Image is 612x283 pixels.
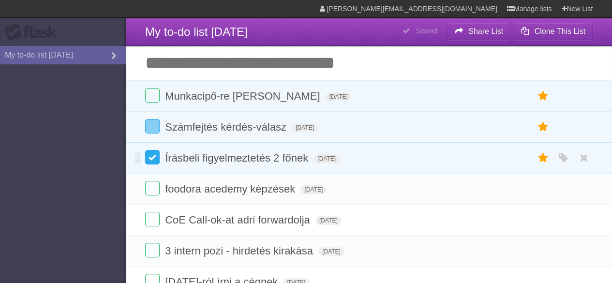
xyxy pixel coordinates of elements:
span: 3 intern pozi - hirdetés kirakása [165,245,315,257]
label: Done [145,181,160,195]
span: [DATE] [318,247,344,256]
span: Írásbeli figyelmeztetés 2 főnek [165,152,311,164]
div: Flask [5,24,63,41]
b: Saved [416,27,437,35]
label: Star task [534,88,552,104]
label: Done [145,212,160,226]
label: Star task [534,150,552,166]
b: Clone This List [534,27,585,35]
span: Munkacipő-re [PERSON_NAME] [165,90,322,102]
span: Számfejtés kérdés-válasz [165,121,289,133]
b: Share List [468,27,503,35]
label: Done [145,150,160,164]
label: Star task [534,119,552,135]
button: Share List [447,23,511,40]
label: Done [145,88,160,103]
span: CoE Call-ok-at adri forwardolja [165,214,313,226]
span: My to-do list [DATE] [145,25,248,38]
label: Done [145,243,160,257]
span: [DATE] [315,216,342,225]
span: [DATE] [326,92,352,101]
span: foodora acedemy képzések [165,183,298,195]
span: [DATE] [313,154,340,163]
label: Done [145,119,160,134]
button: Clone This List [513,23,593,40]
span: [DATE] [300,185,327,194]
span: [DATE] [292,123,318,132]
